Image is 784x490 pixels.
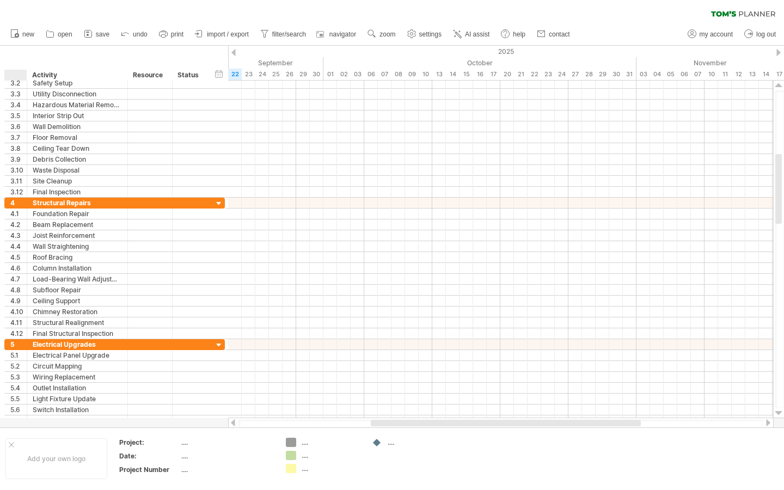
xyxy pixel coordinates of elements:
[487,69,500,80] div: Friday, 17 October 2025
[10,121,27,132] div: 3.6
[528,69,541,80] div: Wednesday, 22 October 2025
[10,165,27,175] div: 3.10
[33,100,122,110] div: Hazardous Material Removal
[677,69,691,80] div: Thursday, 6 November 2025
[207,30,249,38] span: import / export
[10,263,27,273] div: 4.6
[756,30,776,38] span: log out
[181,465,273,474] div: ....
[10,383,27,393] div: 5.4
[269,69,283,80] div: Thursday, 25 September 2025
[419,69,432,80] div: Friday, 10 October 2025
[365,27,399,41] a: zoom
[33,372,122,382] div: Wiring Replacement
[302,464,361,473] div: ....
[58,30,72,38] span: open
[177,70,201,81] div: Status
[541,69,555,80] div: Thursday, 23 October 2025
[405,27,445,41] a: settings
[33,339,122,350] div: Electrical Upgrades
[10,307,27,317] div: 4.10
[10,415,27,426] div: 5.7
[582,69,596,80] div: Tuesday, 28 October 2025
[650,69,664,80] div: Tuesday, 4 November 2025
[33,187,122,197] div: Final Inspection
[33,241,122,252] div: Wall Straightening
[446,69,460,80] div: Tuesday, 14 October 2025
[33,405,122,415] div: Switch Installation
[10,154,27,164] div: 3.9
[10,198,27,208] div: 4
[460,69,473,80] div: Wednesday, 15 October 2025
[555,69,568,80] div: Friday, 24 October 2025
[473,69,487,80] div: Thursday, 16 October 2025
[33,296,122,306] div: Ceiling Support
[43,27,76,41] a: open
[500,69,514,80] div: Monday, 20 October 2025
[664,69,677,80] div: Wednesday, 5 November 2025
[705,69,718,80] div: Monday, 10 November 2025
[228,69,242,80] div: Monday, 22 September 2025
[388,438,447,447] div: ....
[96,30,109,38] span: save
[33,307,122,317] div: Chimney Restoration
[33,415,122,426] div: Grounding System Check
[514,69,528,80] div: Tuesday, 21 October 2025
[10,89,27,99] div: 3.3
[685,27,736,41] a: my account
[10,176,27,186] div: 3.11
[596,69,609,80] div: Wednesday, 29 October 2025
[609,69,623,80] div: Thursday, 30 October 2025
[329,30,356,38] span: navigator
[10,361,27,371] div: 5.2
[636,69,650,80] div: Monday, 3 November 2025
[302,438,361,447] div: ....
[296,69,310,80] div: Monday, 29 September 2025
[33,111,122,121] div: Interior Strip Out
[419,30,442,38] span: settings
[10,372,27,382] div: 5.3
[33,165,122,175] div: Waste Disposal
[498,27,529,41] a: help
[118,27,151,41] a: undo
[302,451,361,460] div: ....
[10,394,27,404] div: 5.5
[255,69,269,80] div: Wednesday, 24 September 2025
[5,438,107,479] div: Add your own logo
[119,438,179,447] div: Project:
[10,405,27,415] div: 5.6
[33,274,122,284] div: Load-Bearing Wall Adjustment
[513,30,525,38] span: help
[10,274,27,284] div: 4.7
[310,69,323,80] div: Tuesday, 30 September 2025
[405,69,419,80] div: Thursday, 9 October 2025
[10,296,27,306] div: 4.9
[33,176,122,186] div: Site Cleanup
[33,394,122,404] div: Light Fixture Update
[364,69,378,80] div: Monday, 6 October 2025
[33,89,122,99] div: Utility Disconnection
[351,69,364,80] div: Friday, 3 October 2025
[258,27,309,41] a: filter/search
[10,143,27,154] div: 3.8
[33,132,122,143] div: Floor Removal
[33,317,122,328] div: Structural Realignment
[534,27,573,41] a: contact
[33,219,122,230] div: Beam Replacement
[549,30,570,38] span: contact
[432,69,446,80] div: Monday, 13 October 2025
[272,30,306,38] span: filter/search
[10,219,27,230] div: 4.2
[10,78,27,88] div: 3.2
[10,187,27,197] div: 3.12
[192,27,252,41] a: import / export
[33,361,122,371] div: Circuit Mapping
[568,69,582,80] div: Monday, 27 October 2025
[10,339,27,350] div: 5
[33,198,122,208] div: Structural Repairs
[242,69,255,80] div: Tuesday, 23 September 2025
[81,27,113,41] a: save
[745,69,759,80] div: Thursday, 13 November 2025
[33,285,122,295] div: Subfloor Repair
[10,285,27,295] div: 4.8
